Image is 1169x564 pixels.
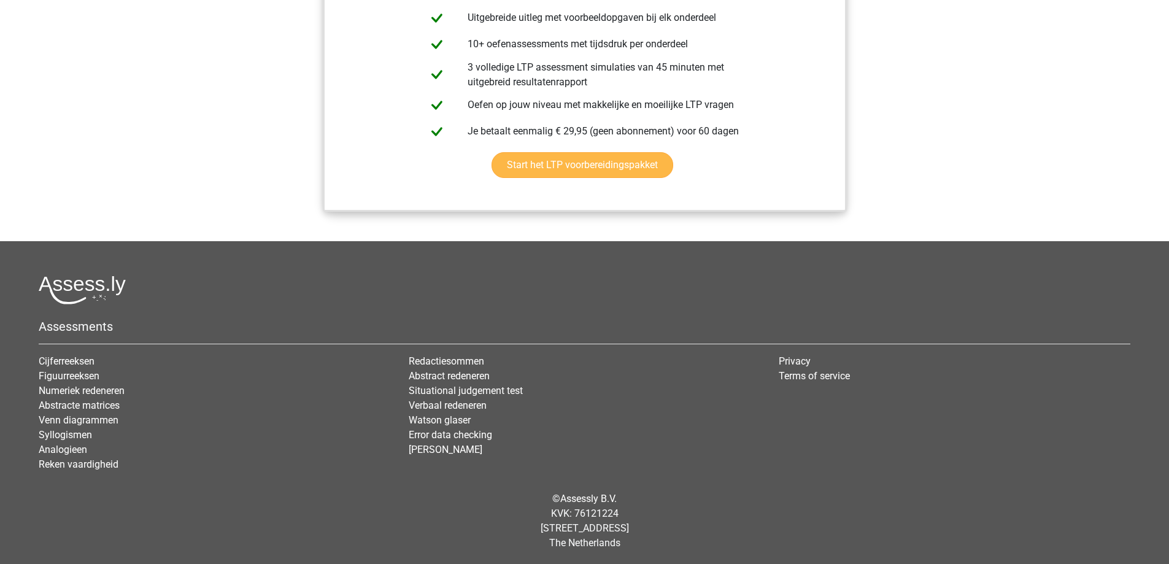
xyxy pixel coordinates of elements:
a: Abstract redeneren [409,370,490,382]
img: Assessly logo [39,276,126,304]
a: Watson glaser [409,414,471,426]
a: Assessly B.V. [560,493,617,504]
a: Cijferreeksen [39,355,95,367]
a: Redactiesommen [409,355,484,367]
a: [PERSON_NAME] [409,444,482,455]
a: Privacy [779,355,811,367]
a: Venn diagrammen [39,414,118,426]
h5: Assessments [39,319,1130,334]
a: Reken vaardigheid [39,458,118,470]
a: Figuurreeksen [39,370,99,382]
div: © KVK: 76121224 [STREET_ADDRESS] The Netherlands [29,482,1140,560]
a: Verbaal redeneren [409,400,487,411]
a: Syllogismen [39,429,92,441]
a: Situational judgement test [409,385,523,396]
a: Terms of service [779,370,850,382]
a: Error data checking [409,429,492,441]
a: Abstracte matrices [39,400,120,411]
a: Start het LTP voorbereidingspakket [492,152,673,178]
a: Analogieen [39,444,87,455]
a: Numeriek redeneren [39,385,125,396]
